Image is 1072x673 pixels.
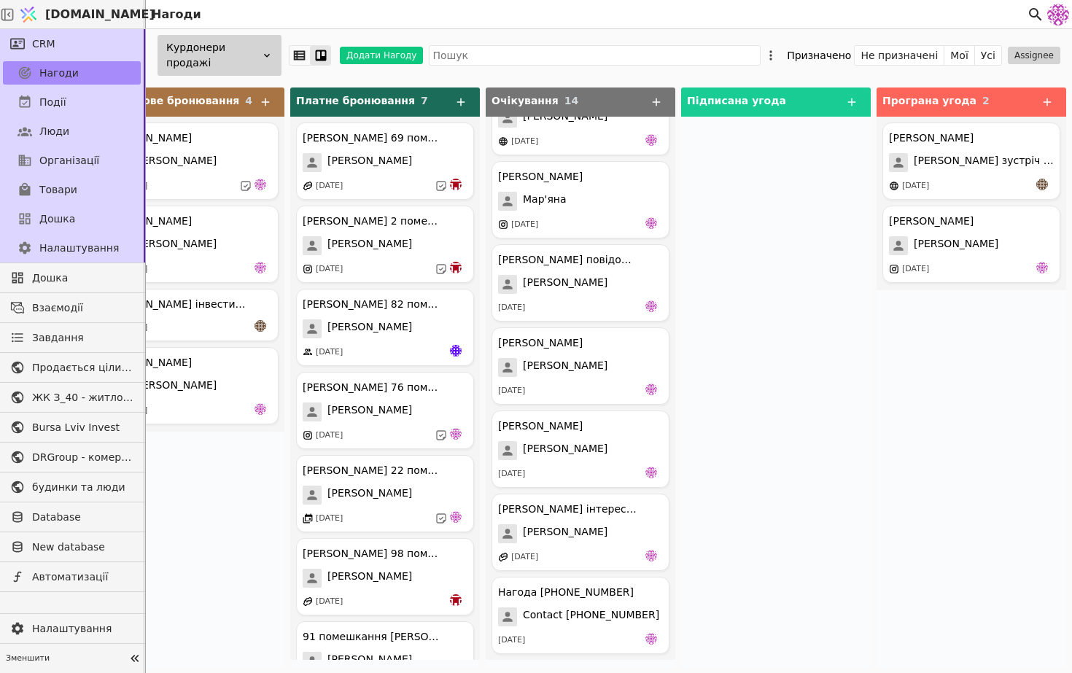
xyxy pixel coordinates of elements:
[132,378,217,397] span: [PERSON_NAME]
[645,467,657,478] img: de
[645,384,657,395] img: de
[39,241,119,256] span: Налаштування
[303,430,313,440] img: instagram.svg
[975,45,1001,66] button: Усі
[32,300,133,316] span: Взаємодії
[523,275,607,294] span: [PERSON_NAME]
[450,511,462,523] img: de
[3,120,141,143] a: Люди
[327,236,412,255] span: [PERSON_NAME]
[327,319,412,338] span: [PERSON_NAME]
[498,219,508,230] img: instagram.svg
[296,206,474,283] div: [PERSON_NAME] 2 помешкання [PERSON_NAME][PERSON_NAME][DATE]bo
[421,95,428,106] span: 7
[3,61,141,85] a: Нагоди
[296,455,474,532] div: [PERSON_NAME] 22 помешкання курдонери[PERSON_NAME][DATE]de
[327,569,412,588] span: [PERSON_NAME]
[498,634,525,647] div: [DATE]
[3,505,141,529] a: Database
[39,124,69,139] span: Люди
[687,95,786,106] span: Підписана угода
[39,211,75,227] span: Дошка
[316,513,343,525] div: [DATE]
[914,236,998,255] span: [PERSON_NAME]
[523,524,607,543] span: [PERSON_NAME]
[498,502,637,517] div: [PERSON_NAME] інтерес до паркомісць
[101,122,279,200] div: [PERSON_NAME][PERSON_NAME][DATE]de
[889,264,899,274] img: instagram.svg
[132,153,217,172] span: [PERSON_NAME]
[492,244,669,322] div: [PERSON_NAME] повідомити коли будуть в продажі паркомісця[PERSON_NAME][DATE]de
[429,45,761,66] input: Пошук
[32,569,133,585] span: Автоматизації
[316,346,343,359] div: [DATE]
[303,513,313,524] img: events.svg
[32,621,133,637] span: Налаштування
[316,263,343,276] div: [DATE]
[1008,47,1060,64] button: Assignee
[498,335,583,351] div: [PERSON_NAME]
[882,95,976,106] span: Програна угода
[132,236,217,255] span: [PERSON_NAME]
[32,330,84,346] span: Завдання
[511,551,538,564] div: [DATE]
[492,577,669,654] div: Нагода [PHONE_NUMBER]Contact [PHONE_NUMBER][DATE]de
[32,450,133,465] span: DRGroup - комерційна нерухоомість
[3,416,141,439] a: Bursa Lviv Invest
[498,385,525,397] div: [DATE]
[523,192,567,211] span: Мар'яна
[3,386,141,409] a: ЖК З_40 - житлова та комерційна нерухомість класу Преміум
[255,403,266,415] img: de
[3,266,141,289] a: Дошка
[498,169,583,184] div: [PERSON_NAME]
[902,180,929,192] div: [DATE]
[498,252,637,268] div: [PERSON_NAME] повідомити коли будуть в продажі паркомісця
[303,264,313,274] img: instagram.svg
[303,131,441,146] div: [PERSON_NAME] 69 помешкання [PERSON_NAME]
[39,66,79,81] span: Нагоди
[498,136,508,147] img: online-store.svg
[331,47,423,64] a: Додати Нагоду
[39,153,99,168] span: Організації
[303,546,441,561] div: [PERSON_NAME] 98 помешкання [PERSON_NAME]
[450,345,462,357] img: Яр
[18,1,39,28] img: Logo
[45,6,155,23] span: [DOMAIN_NAME]
[564,95,578,106] span: 14
[303,181,313,191] img: affiliate-program.svg
[3,236,141,260] a: Налаштування
[492,494,669,571] div: [PERSON_NAME] інтерес до паркомісць[PERSON_NAME][DATE]de
[316,180,343,192] div: [DATE]
[245,95,252,106] span: 4
[255,179,266,190] img: de
[889,214,974,229] div: [PERSON_NAME]
[32,36,55,52] span: CRM
[6,653,125,665] span: Зменшити
[296,122,474,200] div: [PERSON_NAME] 69 помешкання [PERSON_NAME][PERSON_NAME][DATE]bo
[511,136,538,148] div: [DATE]
[855,45,944,66] button: Не призначені
[523,109,607,128] span: [PERSON_NAME]
[3,535,141,559] a: New database
[107,214,192,229] div: [PERSON_NAME]
[32,271,133,286] span: Дошка
[902,263,929,276] div: [DATE]
[889,131,974,146] div: [PERSON_NAME]
[39,182,77,198] span: Товари
[3,90,141,114] a: Події
[303,629,441,645] div: 91 помешкання [PERSON_NAME]
[3,565,141,588] a: Автоматизації
[450,179,462,190] img: bo
[101,206,279,283] div: [PERSON_NAME][PERSON_NAME][DATE]de
[32,360,133,376] span: Продається цілий будинок [PERSON_NAME] нерухомість
[296,95,415,106] span: Платне бронювання
[523,607,659,626] span: Contact [PHONE_NUMBER]
[645,217,657,229] img: de
[492,95,559,106] span: Очікування
[492,327,669,405] div: [PERSON_NAME][PERSON_NAME][DATE]de
[492,161,669,238] div: [PERSON_NAME]Мар'яна[DATE]de
[296,289,474,366] div: [PERSON_NAME] 82 помешкання [PERSON_NAME][PERSON_NAME][DATE]Яр
[3,475,141,499] a: будинки та люди
[303,214,441,229] div: [PERSON_NAME] 2 помешкання [PERSON_NAME]
[3,326,141,349] a: Завдання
